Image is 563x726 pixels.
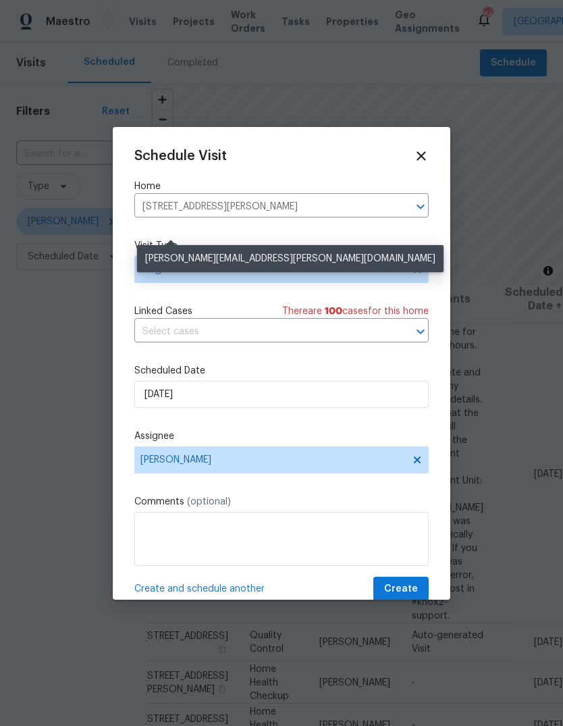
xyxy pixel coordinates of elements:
span: Create [384,581,418,598]
input: M/D/YYYY [134,381,429,408]
label: Visit Type [134,239,429,253]
span: (optional) [187,497,231,507]
span: Schedule Visit [134,149,227,163]
span: Close [414,149,429,163]
button: Open [411,197,430,216]
span: Linked Cases [134,305,192,318]
label: Comments [134,495,429,509]
span: [PERSON_NAME] [140,455,405,465]
span: There are case s for this home [282,305,429,318]
div: [PERSON_NAME][EMAIL_ADDRESS][PERSON_NAME][DOMAIN_NAME] [137,245,444,272]
span: 100 [325,307,342,316]
button: Open [411,322,430,341]
button: Create [373,577,429,602]
label: Scheduled Date [134,364,429,378]
label: Home [134,180,429,193]
label: Assignee [134,430,429,443]
span: Create and schedule another [134,582,265,596]
input: Select cases [134,321,391,342]
input: Enter in an address [134,197,391,217]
